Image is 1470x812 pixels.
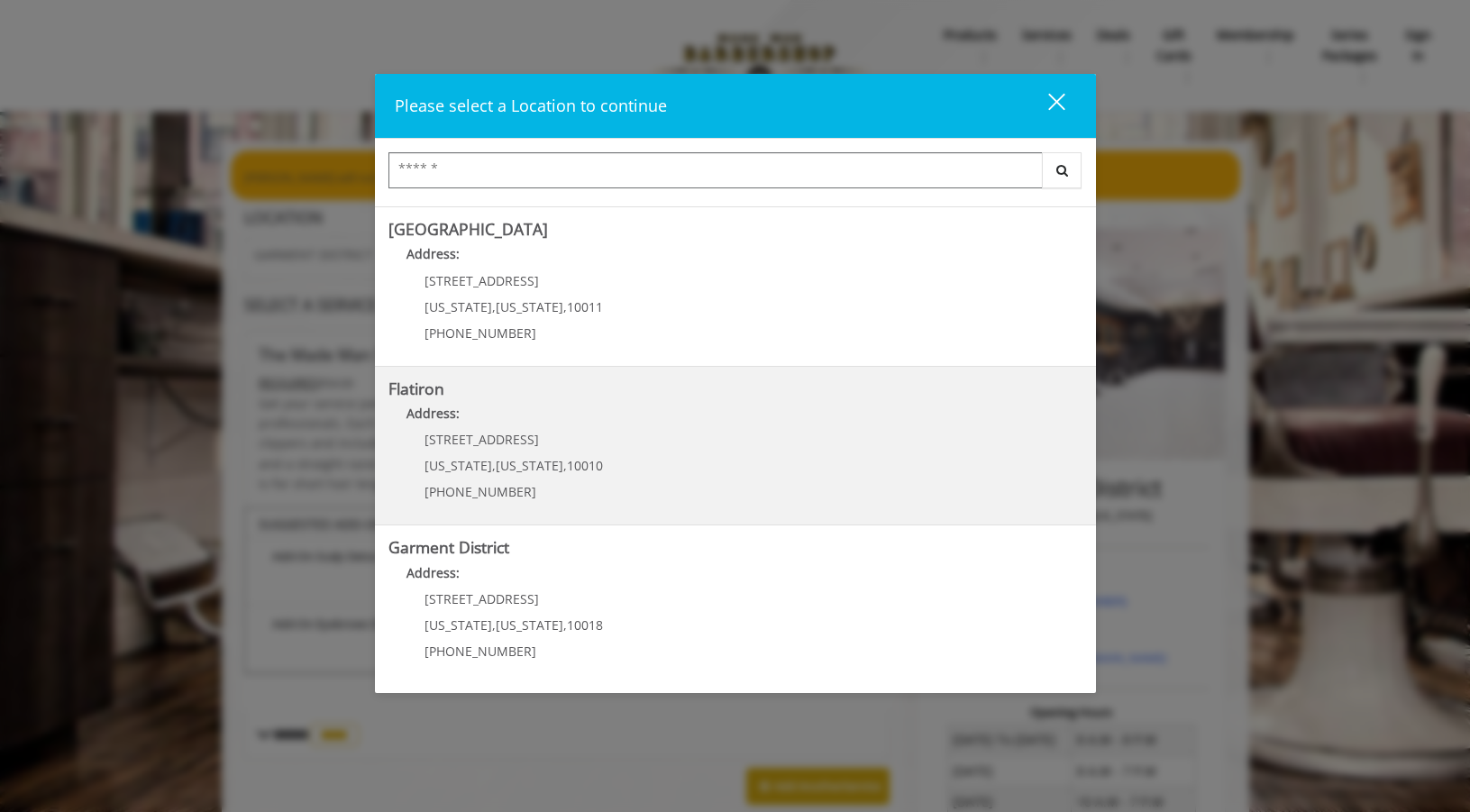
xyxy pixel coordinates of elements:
span: [US_STATE] [496,457,563,474]
input: Search Center [388,152,1043,188]
span: , [563,298,567,315]
div: close dialog [1027,92,1064,119]
span: [US_STATE] [496,298,563,315]
b: Address: [406,405,460,422]
span: [US_STATE] [425,457,492,474]
span: , [492,616,496,634]
span: [STREET_ADDRESS] [425,431,539,448]
span: [STREET_ADDRESS] [425,590,539,607]
span: 10010 [567,457,603,474]
span: [US_STATE] [425,616,492,634]
b: Address: [406,245,460,262]
b: Flatiron [388,378,444,399]
span: , [563,457,567,474]
span: , [492,298,496,315]
button: close dialog [1015,87,1076,124]
b: Garment District [388,536,509,558]
span: [US_STATE] [425,298,492,315]
span: Please select a Location to continue [395,95,667,116]
b: [GEOGRAPHIC_DATA] [388,218,548,240]
span: , [563,616,567,634]
span: [PHONE_NUMBER] [425,483,536,500]
b: Address: [406,564,460,581]
span: 10018 [567,616,603,634]
span: [STREET_ADDRESS] [425,272,539,289]
span: [US_STATE] [496,616,563,634]
span: 10011 [567,298,603,315]
span: , [492,457,496,474]
span: [PHONE_NUMBER] [425,324,536,342]
i: Search button [1052,164,1073,177]
div: Center Select [388,152,1082,197]
span: [PHONE_NUMBER] [425,643,536,660]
